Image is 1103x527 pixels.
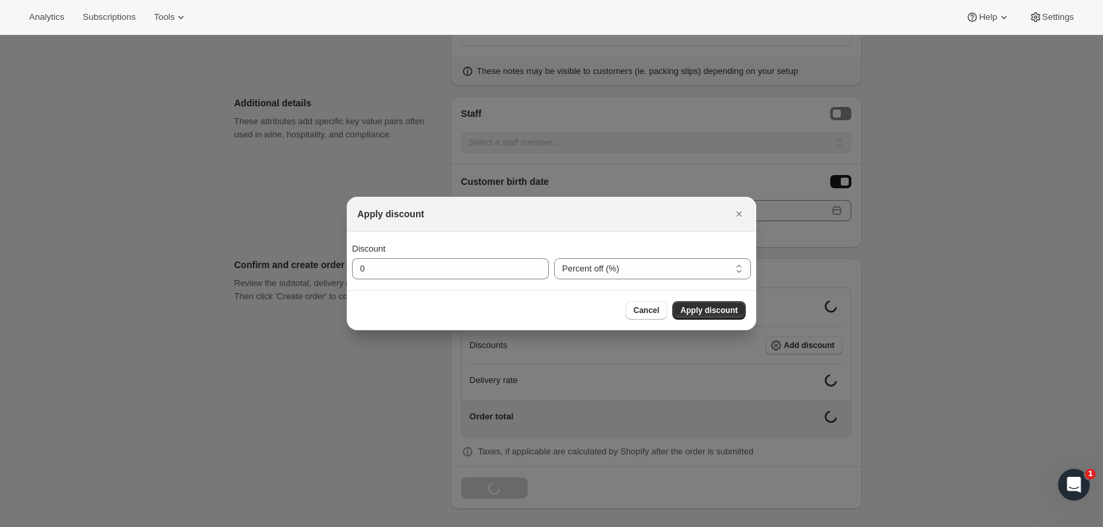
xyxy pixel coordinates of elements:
[633,305,659,316] span: Cancel
[1085,469,1096,479] span: 1
[1021,8,1082,26] button: Settings
[357,207,424,221] h2: Apply discount
[1058,469,1090,501] iframe: Intercom live chat
[75,8,143,26] button: Subscriptions
[146,8,196,26] button: Tools
[83,12,135,22] span: Subscriptions
[1042,12,1074,22] span: Settings
[352,244,386,254] span: Discount
[29,12,64,22] span: Analytics
[154,12,174,22] span: Tools
[672,301,746,320] button: Apply discount
[21,8,72,26] button: Analytics
[625,301,667,320] button: Cancel
[680,305,738,316] span: Apply discount
[979,12,997,22] span: Help
[730,205,748,223] button: Close
[958,8,1018,26] button: Help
